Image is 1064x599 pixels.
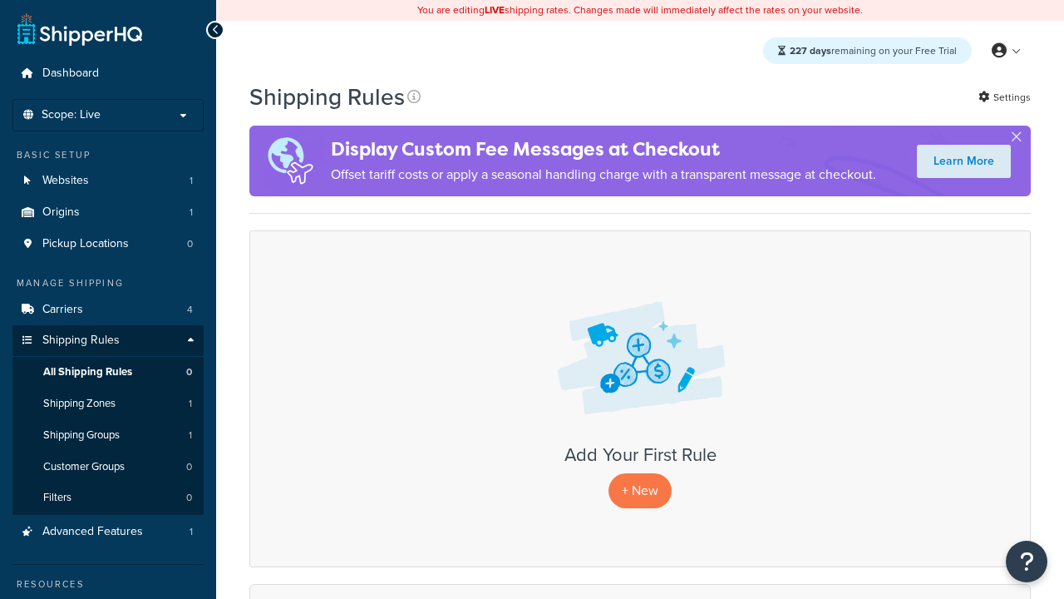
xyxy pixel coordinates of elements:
[42,525,143,539] span: Advanced Features
[12,389,204,419] a: Shipping Zones 1
[763,37,972,64] div: remaining on your Free Trial
[187,303,193,317] span: 4
[608,473,672,507] p: + New
[12,148,204,162] div: Basic Setup
[12,166,204,196] li: Websites
[12,295,204,325] a: Carriers 4
[978,86,1031,109] a: Settings
[12,357,204,388] li: All Shipping Rules
[12,420,204,451] a: Shipping Groups 1
[12,517,204,547] li: Advanced Features
[189,428,192,443] span: 1
[249,126,331,196] img: duties-banner-06bc72dcb5fe05cb3f9472aba00be2ae8eb53ab6f0d8bb03d382ba314ac3c341.png
[43,460,125,474] span: Customer Groups
[485,2,505,17] b: LIVE
[190,525,193,539] span: 1
[917,145,1011,178] a: Learn More
[42,108,101,122] span: Scope: Live
[12,483,204,513] li: Filters
[189,397,192,411] span: 1
[267,445,1013,465] h3: Add Your First Rule
[42,237,129,251] span: Pickup Locations
[42,303,83,317] span: Carriers
[331,163,876,186] p: Offset tariff costs or apply a seasonal handling charge with a transparent message at checkout.
[331,136,876,163] h4: Display Custom Fee Messages at Checkout
[12,295,204,325] li: Carriers
[12,197,204,228] li: Origins
[249,81,405,113] h1: Shipping Rules
[186,365,192,379] span: 0
[12,58,204,89] a: Dashboard
[12,166,204,196] a: Websites 1
[12,325,204,356] a: Shipping Rules
[12,517,204,547] a: Advanced Features 1
[43,491,71,505] span: Filters
[12,420,204,451] li: Shipping Groups
[42,174,89,188] span: Websites
[12,197,204,228] a: Origins 1
[186,460,192,474] span: 0
[790,43,831,58] strong: 227 days
[12,452,204,483] li: Customer Groups
[43,365,132,379] span: All Shipping Rules
[12,452,204,483] a: Customer Groups 0
[43,397,116,411] span: Shipping Zones
[186,491,192,505] span: 0
[43,428,120,443] span: Shipping Groups
[12,483,204,513] a: Filters 0
[12,276,204,290] div: Manage Shipping
[12,389,204,419] li: Shipping Zones
[17,12,142,46] a: ShipperHQ Home
[42,205,80,220] span: Origins
[12,577,204,592] div: Resources
[12,229,204,260] a: Pickup Locations 0
[187,237,193,251] span: 0
[1006,541,1047,582] button: Open Resource Center
[190,174,193,188] span: 1
[190,205,193,220] span: 1
[42,334,120,348] span: Shipping Rules
[12,229,204,260] li: Pickup Locations
[12,357,204,388] a: All Shipping Rules 0
[42,67,99,81] span: Dashboard
[12,325,204,515] li: Shipping Rules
